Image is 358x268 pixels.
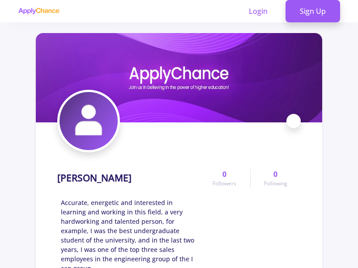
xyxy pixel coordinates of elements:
img: applychance logo text only [18,8,60,15]
img: giti mahmoudicover image [36,33,322,122]
span: 0 [222,169,226,180]
h1: [PERSON_NAME] [57,172,132,184]
img: giti mahmoudiavatar [60,92,118,150]
a: 0Followers [199,169,250,188]
span: Followers [213,180,236,188]
span: Following [264,180,287,188]
a: 0Following [250,169,301,188]
span: 0 [273,169,277,180]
